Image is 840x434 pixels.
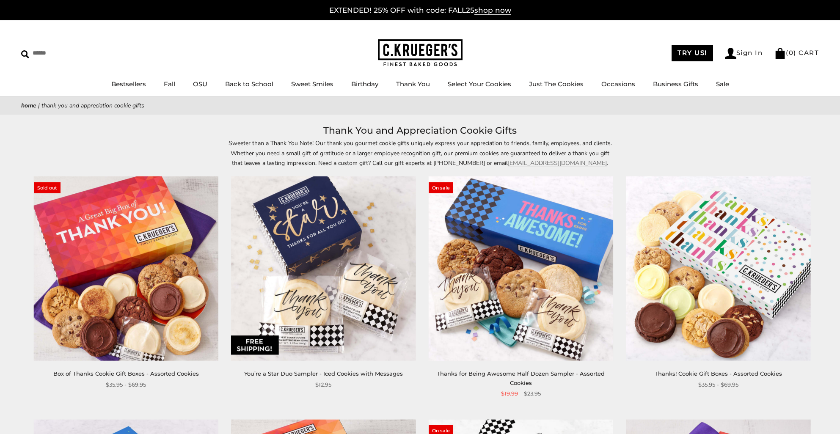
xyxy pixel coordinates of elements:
[655,370,782,377] a: Thanks! Cookie Gift Boxes - Assorted Cookies
[53,370,199,377] a: Box of Thanks Cookie Gift Boxes - Assorted Cookies
[653,80,698,88] a: Business Gifts
[38,102,40,110] span: |
[725,48,763,59] a: Sign In
[41,102,144,110] span: Thank You and Appreciation Cookie Gifts
[231,176,416,361] img: You’re a Star Duo Sampler - Iced Cookies with Messages
[21,50,29,58] img: Search
[329,6,511,15] a: EXTENDED! 25% OFF with code: FALL25shop now
[672,45,713,61] a: TRY US!
[34,123,806,138] h1: Thank You and Appreciation Cookie Gifts
[725,48,736,59] img: Account
[111,80,146,88] a: Bestsellers
[106,380,146,389] span: $35.95 - $69.95
[21,101,819,110] nav: breadcrumbs
[789,49,794,57] span: 0
[501,389,518,398] span: $19.99
[164,80,175,88] a: Fall
[226,138,615,168] p: Sweeter than a Thank You Note! Our thank you gourmet cookie gifts uniquely express your appreciat...
[601,80,635,88] a: Occasions
[698,380,738,389] span: $35.95 - $69.95
[524,389,541,398] span: $23.95
[351,80,378,88] a: Birthday
[225,80,273,88] a: Back to School
[529,80,584,88] a: Just The Cookies
[437,370,605,386] a: Thanks for Being Awesome Half Dozen Sampler - Assorted Cookies
[34,182,61,193] span: Sold out
[474,6,511,15] span: shop now
[315,380,331,389] span: $12.95
[429,182,453,193] span: On sale
[34,176,218,361] img: Box of Thanks Cookie Gift Boxes - Assorted Cookies
[291,80,333,88] a: Sweet Smiles
[774,48,786,59] img: Bag
[21,47,122,60] input: Search
[774,49,819,57] a: (0) CART
[626,176,810,361] img: Thanks! Cookie Gift Boxes - Assorted Cookies
[508,159,607,167] a: [EMAIL_ADDRESS][DOMAIN_NAME]
[396,80,430,88] a: Thank You
[429,176,613,361] img: Thanks for Being Awesome Half Dozen Sampler - Assorted Cookies
[193,80,207,88] a: OSU
[378,39,463,67] img: C.KRUEGER'S
[448,80,511,88] a: Select Your Cookies
[716,80,729,88] a: Sale
[21,102,36,110] a: Home
[244,370,403,377] a: You’re a Star Duo Sampler - Iced Cookies with Messages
